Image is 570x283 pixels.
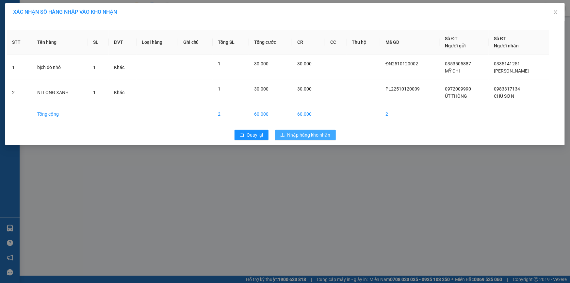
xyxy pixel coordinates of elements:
[137,30,178,55] th: Loại hàng
[292,105,325,123] td: 60.000
[494,61,520,66] span: 0335141251
[235,130,269,140] button: rollbackQuay lại
[218,86,220,92] span: 1
[88,30,109,55] th: SL
[93,65,96,70] span: 1
[7,80,32,105] td: 2
[445,86,471,92] span: 0972009990
[93,90,96,95] span: 1
[445,61,471,66] span: 0353505887
[7,30,32,55] th: STT
[32,80,88,105] td: NI LONG XANH
[178,30,213,55] th: Ghi chú
[380,30,440,55] th: Mã GD
[7,55,32,80] td: 1
[109,30,137,55] th: ĐVT
[32,30,88,55] th: Tên hàng
[109,80,137,105] td: Khác
[213,30,249,55] th: Tổng SL
[32,105,88,123] td: Tổng cộng
[249,30,292,55] th: Tổng cước
[280,133,285,138] span: download
[553,9,558,15] span: close
[445,43,466,48] span: Người gửi
[254,61,269,66] span: 30.000
[325,30,347,55] th: CC
[247,131,263,139] span: Quay lại
[347,30,381,55] th: Thu hộ
[494,36,506,41] span: Số ĐT
[380,105,440,123] td: 2
[109,55,137,80] td: Khác
[546,3,565,22] button: Close
[445,36,458,41] span: Số ĐT
[32,55,88,80] td: bịch đỏ nhỏ
[292,30,325,55] th: CR
[240,133,244,138] span: rollback
[287,131,331,139] span: Nhập hàng kho nhận
[275,130,336,140] button: downloadNhập hàng kho nhận
[297,86,312,92] span: 30.000
[13,9,117,15] span: XÁC NHẬN SỐ HÀNG NHẬP VÀO KHO NHẬN
[297,61,312,66] span: 30.000
[494,68,529,74] span: [PERSON_NAME]
[494,43,519,48] span: Người nhận
[494,86,520,92] span: 0983317134
[254,86,269,92] span: 30.000
[213,105,249,123] td: 2
[249,105,292,123] td: 60.000
[494,93,514,99] span: CHÚ SƠN
[385,86,420,92] span: PL22510120009
[385,61,418,66] span: ĐN2510120002
[445,68,460,74] span: MỸ CHI
[445,93,467,99] span: ÚT THÔNG
[218,61,220,66] span: 1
